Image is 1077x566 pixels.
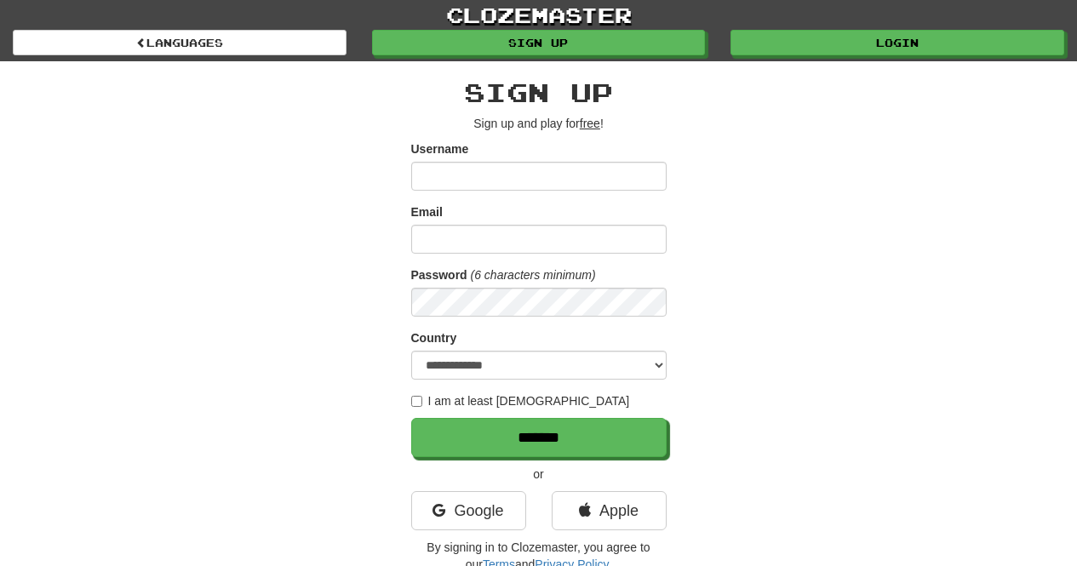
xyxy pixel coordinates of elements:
[411,396,422,407] input: I am at least [DEMOGRAPHIC_DATA]
[411,203,443,220] label: Email
[13,30,347,55] a: Languages
[372,30,706,55] a: Sign up
[411,329,457,346] label: Country
[411,266,467,283] label: Password
[411,392,630,409] label: I am at least [DEMOGRAPHIC_DATA]
[580,117,600,130] u: free
[411,115,667,132] p: Sign up and play for !
[730,30,1064,55] a: Login
[411,466,667,483] p: or
[552,491,667,530] a: Apple
[471,268,596,282] em: (6 characters minimum)
[411,140,469,157] label: Username
[411,78,667,106] h2: Sign up
[411,491,526,530] a: Google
